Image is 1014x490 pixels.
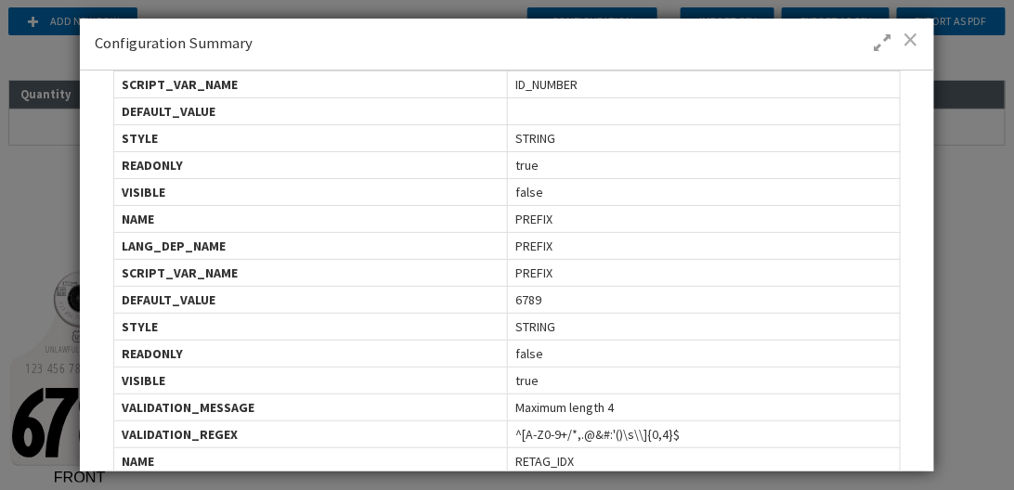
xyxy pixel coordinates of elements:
span: ^[A-Z0-9+/*,.@&#:'()\s\\]{0,4}$ [515,425,680,444]
div: VISIBLE [114,179,507,205]
div: READONLY [114,152,507,178]
div: NAME [114,206,507,232]
span: true [515,371,539,390]
div: LANG_DEP_NAME [114,233,507,259]
span: 6789 [515,290,541,309]
div: STYLE [114,125,507,151]
div: SCRIPT_VAR_NAME [114,71,507,97]
span: true [515,156,539,174]
span: STRING [515,317,555,336]
div: VISIBLE [114,367,507,393]
div: SCRIPT_VAR_NAME [114,260,507,286]
div: DEFAULT_VALUE [114,98,507,124]
div: VALIDATION_MESSAGE [114,394,507,420]
span: RETAG_IDX [515,452,574,471]
span: false [515,344,543,363]
div: Configuration Summary [80,19,934,71]
span: PREFIX [515,237,552,255]
div: DEFAULT_VALUE [114,287,507,313]
span: false [515,183,543,201]
span: ID_NUMBER [515,75,578,94]
div: NAME [114,448,507,474]
span: Maximum length 4 [515,398,614,417]
div: READONLY [114,341,507,367]
div: STYLE [114,314,507,340]
div: VALIDATION_REGEX [114,421,507,447]
span: PREFIX [515,210,552,228]
span: PREFIX [515,264,552,282]
span: STRING [515,129,555,148]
